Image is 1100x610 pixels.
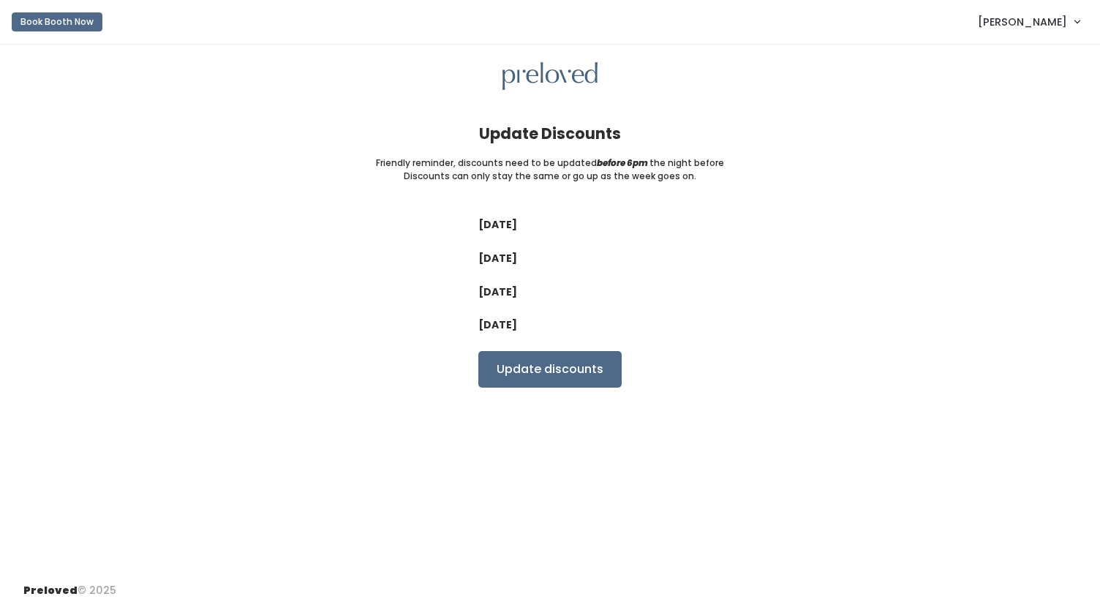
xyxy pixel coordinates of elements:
button: Book Booth Now [12,12,102,31]
small: Friendly reminder, discounts need to be updated the night before [376,157,724,170]
img: preloved logo [502,62,598,91]
small: Discounts can only stay the same or go up as the week goes on. [404,170,696,183]
label: [DATE] [478,285,517,300]
i: before 6pm [597,157,648,169]
h4: Update Discounts [479,125,621,142]
label: [DATE] [478,217,517,233]
label: [DATE] [478,317,517,333]
div: © 2025 [23,571,116,598]
a: [PERSON_NAME] [963,6,1094,37]
a: Book Booth Now [12,6,102,38]
span: [PERSON_NAME] [978,14,1067,30]
label: [DATE] [478,251,517,266]
input: Update discounts [478,351,622,388]
span: Preloved [23,583,78,598]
